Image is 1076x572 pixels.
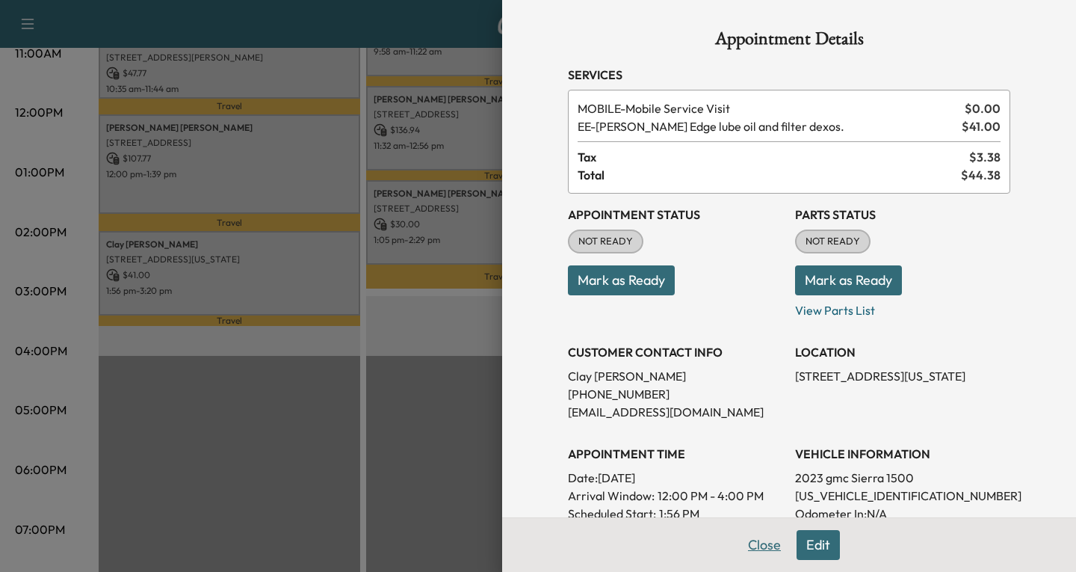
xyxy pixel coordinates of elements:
[569,234,642,249] span: NOT READY
[578,117,956,135] span: Ewing Edge lube oil and filter dexos.
[578,99,959,117] span: Mobile Service Visit
[795,343,1010,361] h3: LOCATION
[568,505,656,523] p: Scheduled Start:
[578,148,969,166] span: Tax
[568,343,783,361] h3: CUSTOMER CONTACT INFO
[568,265,675,295] button: Mark as Ready
[969,148,1001,166] span: $ 3.38
[961,166,1001,184] span: $ 44.38
[962,117,1001,135] span: $ 41.00
[797,234,869,249] span: NOT READY
[795,487,1010,505] p: [US_VEHICLE_IDENTIFICATION_NUMBER]
[795,505,1010,523] p: Odometer In: N/A
[568,367,783,385] p: Clay [PERSON_NAME]
[795,265,902,295] button: Mark as Ready
[965,99,1001,117] span: $ 0.00
[795,367,1010,385] p: [STREET_ADDRESS][US_STATE]
[568,469,783,487] p: Date: [DATE]
[795,445,1010,463] h3: VEHICLE INFORMATION
[568,30,1010,54] h1: Appointment Details
[568,206,783,224] h3: Appointment Status
[738,530,791,560] button: Close
[568,403,783,421] p: [EMAIL_ADDRESS][DOMAIN_NAME]
[795,206,1010,224] h3: Parts Status
[797,530,840,560] button: Edit
[795,469,1010,487] p: 2023 gmc Sierra 1500
[578,166,961,184] span: Total
[568,66,1010,84] h3: Services
[795,295,1010,319] p: View Parts List
[658,487,764,505] span: 12:00 PM - 4:00 PM
[568,487,783,505] p: Arrival Window:
[568,385,783,403] p: [PHONE_NUMBER]
[568,445,783,463] h3: APPOINTMENT TIME
[659,505,699,523] p: 1:56 PM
